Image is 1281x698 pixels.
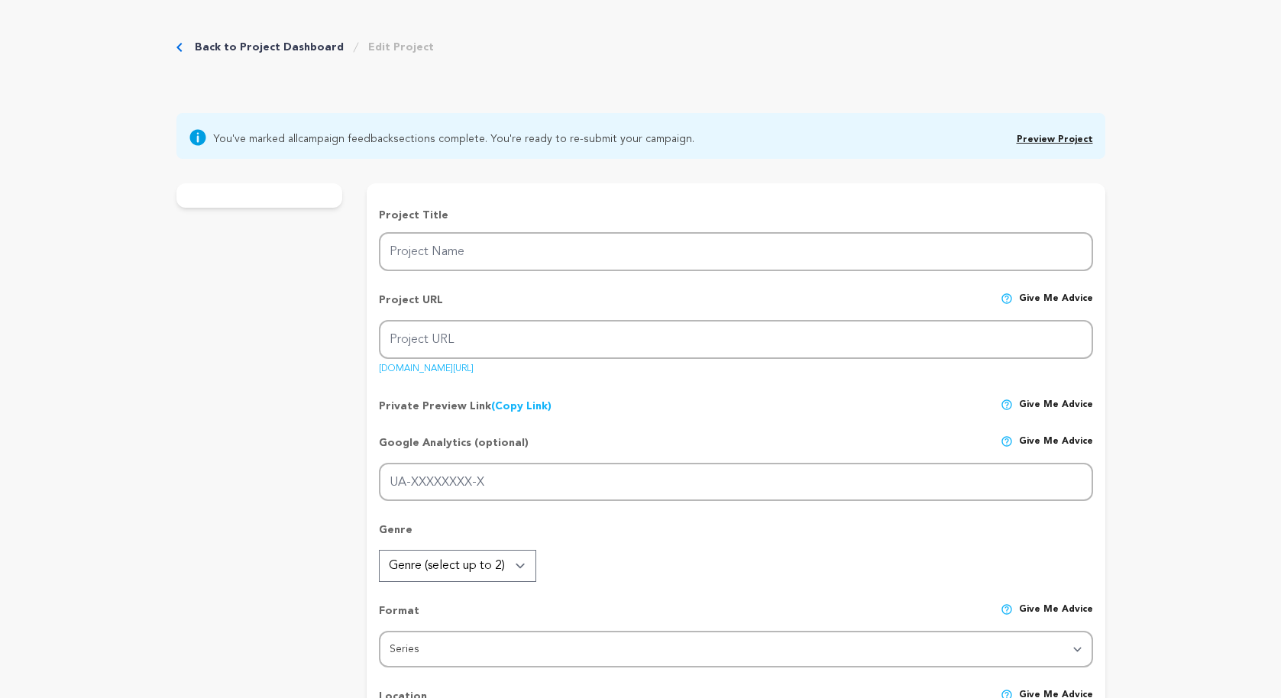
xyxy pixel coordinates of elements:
[1001,603,1013,616] img: help-circle.svg
[1001,435,1013,448] img: help-circle.svg
[176,40,434,55] div: Breadcrumb
[195,40,344,55] a: Back to Project Dashboard
[1019,603,1093,631] span: Give me advice
[298,134,393,144] a: campaign feedback
[1019,435,1093,463] span: Give me advice
[379,522,1092,550] p: Genre
[1001,399,1013,411] img: help-circle.svg
[1001,292,1013,305] img: help-circle.svg
[368,40,434,55] a: Edit Project
[213,128,694,147] span: You've marked all sections complete. You're ready to re-submit your campaign.
[1019,399,1093,414] span: Give me advice
[379,463,1092,502] input: UA-XXXXXXXX-X
[379,320,1092,359] input: Project URL
[379,399,552,414] p: Private Preview Link
[491,401,552,412] a: (Copy Link)
[379,292,443,320] p: Project URL
[1019,292,1093,320] span: Give me advice
[379,232,1092,271] input: Project Name
[379,358,474,373] a: [DOMAIN_NAME][URL]
[379,208,1092,223] p: Project Title
[379,435,529,463] p: Google Analytics (optional)
[379,603,419,631] p: Format
[1017,135,1093,144] a: Preview Project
